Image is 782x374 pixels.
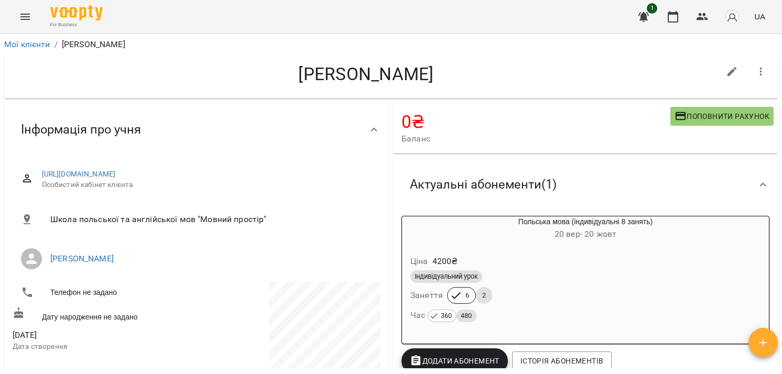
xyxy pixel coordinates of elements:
span: Особистий кабінет клієнта [42,180,372,190]
p: 4200 ₴ [432,255,458,268]
li: Телефон не задано [13,282,194,303]
img: avatar_s.png [725,9,740,24]
div: Дату народження не задано [10,305,197,324]
span: Баланс [401,133,670,145]
div: Актуальні абонементи(1) [393,158,778,212]
a: [PERSON_NAME] [50,254,114,263]
span: Поповнити рахунок [675,110,769,123]
nav: breadcrumb [4,38,778,51]
span: 20 вер - 20 жовт [555,229,616,239]
button: Поповнити рахунок [670,107,774,126]
span: 360 [437,310,456,322]
button: UA [750,7,769,26]
span: Історія абонементів [520,355,603,367]
span: Актуальні абонементи ( 1 ) [410,177,557,193]
a: [URL][DOMAIN_NAME] [42,170,116,178]
span: Інформація про учня [21,122,141,138]
h6: Час [410,308,476,323]
span: 2 [476,291,492,300]
span: Додати Абонемент [410,355,499,367]
img: Voopty Logo [50,5,103,20]
h4: 0 ₴ [401,111,670,133]
span: 480 [457,310,476,322]
span: Індивідуальний урок [410,272,482,281]
p: [PERSON_NAME] [62,38,125,51]
span: [DATE] [13,329,194,342]
h6: Заняття [410,288,443,303]
li: / [55,38,58,51]
button: Додати Абонемент [401,348,508,373]
div: Польська мова (індивідуальні 8 занять) [402,216,769,241]
div: Інформація про учня [4,103,389,157]
span: 6 [459,291,475,300]
span: 1 [647,3,657,14]
p: Дата створення [13,342,194,352]
button: Польська мова (індивідуальні 8 занять)20 вер- 20 жовтЦіна4200₴Індивідуальний урокЗаняття62Час 360480 [402,216,769,335]
a: Мої клієнти [4,39,50,49]
h6: Ціна [410,254,428,269]
button: Menu [13,4,38,29]
h4: [PERSON_NAME] [13,63,720,85]
span: UA [754,11,765,22]
button: Історія абонементів [512,351,612,370]
span: For Business [50,21,103,28]
span: Школа польської та англійської мов "Мовний простір" [50,213,372,226]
